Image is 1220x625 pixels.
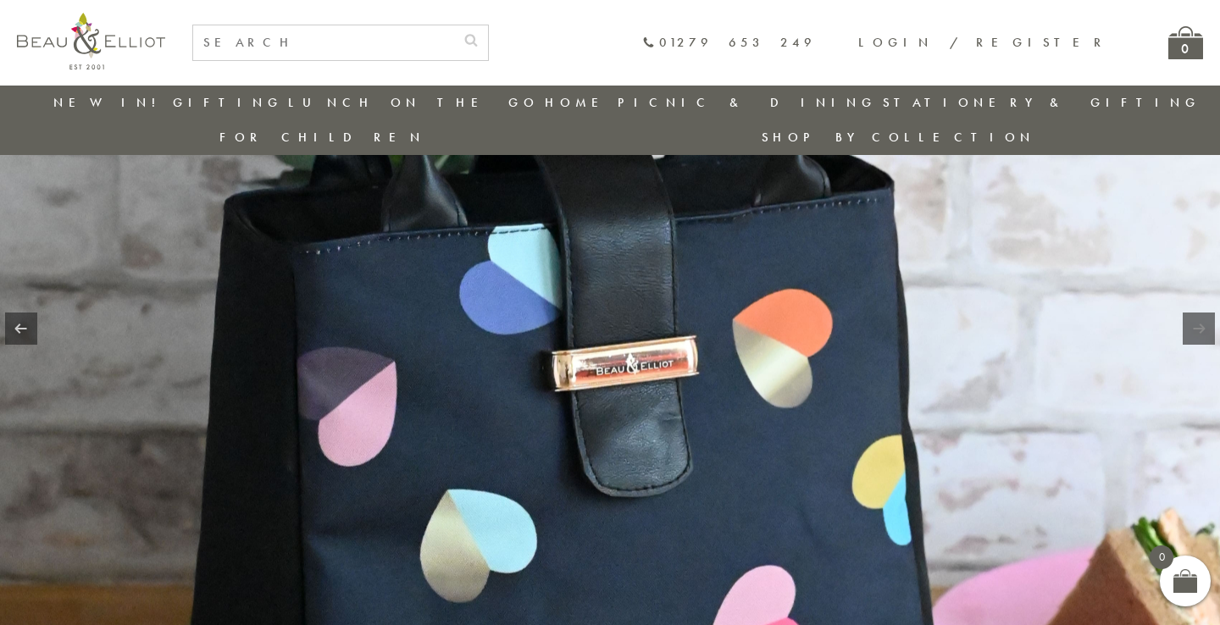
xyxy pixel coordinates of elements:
[618,94,877,111] a: Picnic & Dining
[173,94,283,111] a: Gifting
[219,129,425,146] a: For Children
[53,94,167,111] a: New in!
[288,94,539,111] a: Lunch On The Go
[642,36,816,50] a: 01279 653 249
[883,94,1201,111] a: Stationery & Gifting
[17,13,165,69] img: logo
[1183,312,1215,345] a: Next
[1150,545,1173,569] span: 0
[762,129,1035,146] a: Shop by collection
[858,34,1109,51] a: Login / Register
[1168,26,1203,59] a: 0
[193,25,454,60] input: SEARCH
[5,312,37,345] a: Previous
[545,94,613,111] a: Home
